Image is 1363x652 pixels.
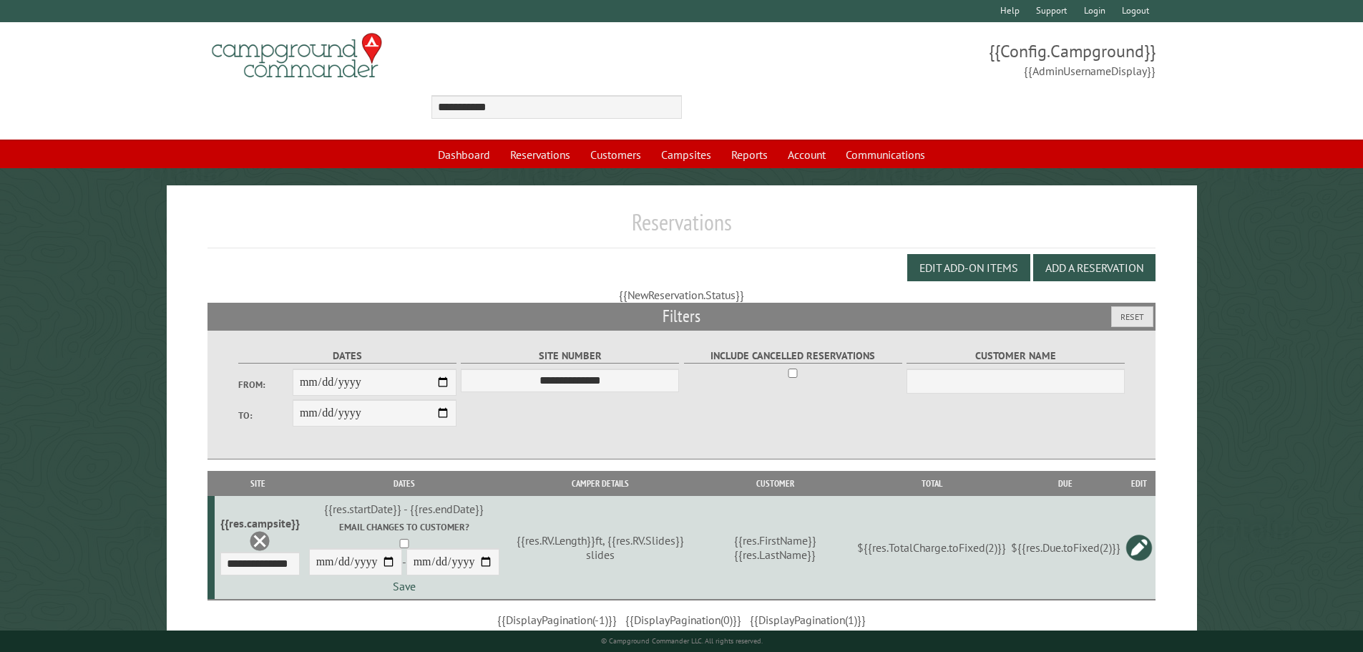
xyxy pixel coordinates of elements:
th: Dates [302,471,507,496]
a: Delete this reservation [249,530,270,552]
label: Customer Name [907,348,1125,364]
div: {{res.campsite}} [220,516,300,530]
th: Edit [1123,471,1156,496]
th: Total [855,471,1008,496]
h1: Reservations [207,208,1156,248]
th: Due [1009,471,1123,496]
td: {{res.FirstName}} {{res.LastName}} [695,496,855,600]
h2: Filters [207,303,1156,330]
a: Reservations [502,141,579,168]
a: Save [393,579,416,593]
a: Customers [582,141,650,168]
label: Email changes to customer? [304,520,504,534]
a: Dashboard [429,141,499,168]
div: - [304,520,504,593]
a: Campsites [653,141,720,168]
td: {{res.RV.Length}}ft, {{res.RV.Slides}} slides [507,496,695,600]
span: {{DisplayPagination(0)}} [625,613,741,627]
a: Reports [723,141,776,168]
div: {{res.startDate}} - {{res.endDate}} [304,502,504,516]
td: ${{res.TotalCharge.toFixed(2)}} [855,496,1008,600]
th: Camper Details [507,471,695,496]
span: {{Config.Campground}} {{AdminUsernameDisplay}} [682,39,1156,79]
label: Site Number [461,348,679,364]
th: Customer [695,471,855,496]
label: To: [238,409,293,422]
img: Campground Commander [207,28,386,84]
label: Include Cancelled Reservations [684,348,902,364]
th: Site [215,471,302,496]
label: Dates [238,348,456,364]
div: {{NewReservation.Status}} [207,287,1156,303]
small: © Campground Commander LLC. All rights reserved. [601,636,763,646]
label: From: [238,378,293,391]
span: {{DisplayPagination(-1)}} [497,613,617,627]
a: Communications [837,141,934,168]
button: Edit Add-on Items [907,254,1030,281]
button: Add a Reservation [1033,254,1156,281]
td: ${{res.Due.toFixed(2)}} [1009,496,1123,600]
span: {{DisplayPagination(1)}} [750,613,866,627]
a: Account [779,141,834,168]
button: Reset [1111,306,1153,327]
